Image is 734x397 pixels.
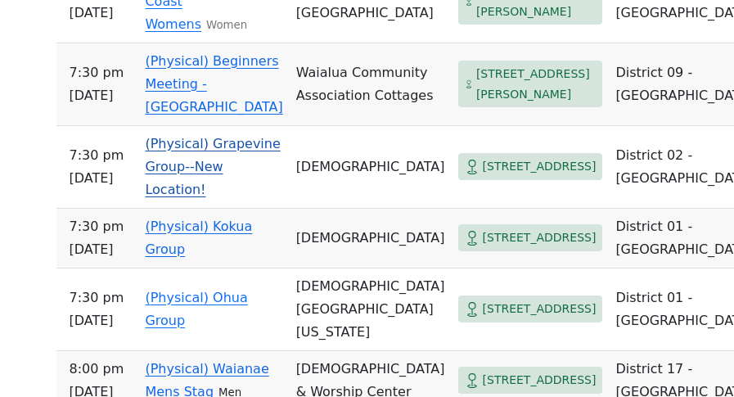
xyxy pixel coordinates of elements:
small: Women [206,19,247,31]
a: (Physical) Ohua Group [145,290,247,328]
span: 7:30 PM [70,144,133,167]
a: (Physical) Beginners Meeting - [GEOGRAPHIC_DATA] [145,53,282,115]
span: [STREET_ADDRESS][PERSON_NAME] [476,64,597,104]
span: 7:30 PM [70,61,133,84]
span: [DATE] [70,238,133,261]
span: [STREET_ADDRESS] [483,370,597,390]
span: [DATE] [70,2,133,25]
a: (Physical) Kokua Group [145,219,252,257]
td: [DEMOGRAPHIC_DATA][GEOGRAPHIC_DATA][US_STATE] [290,268,452,351]
span: [DATE] [70,84,133,107]
span: 8:00 PM [70,358,133,381]
span: [STREET_ADDRESS] [483,156,597,177]
a: (Physical) Grapevine Group--New Location! [145,136,280,197]
span: 7:30 PM [70,286,133,309]
span: [STREET_ADDRESS] [483,299,597,319]
span: 7:30 PM [70,215,133,238]
span: [STREET_ADDRESS] [483,228,597,248]
td: [DEMOGRAPHIC_DATA] [290,126,452,209]
td: Waialua Community Association Cottages [290,43,452,126]
td: [DEMOGRAPHIC_DATA] [290,209,452,268]
span: [DATE] [70,309,133,332]
span: [DATE] [70,167,133,190]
